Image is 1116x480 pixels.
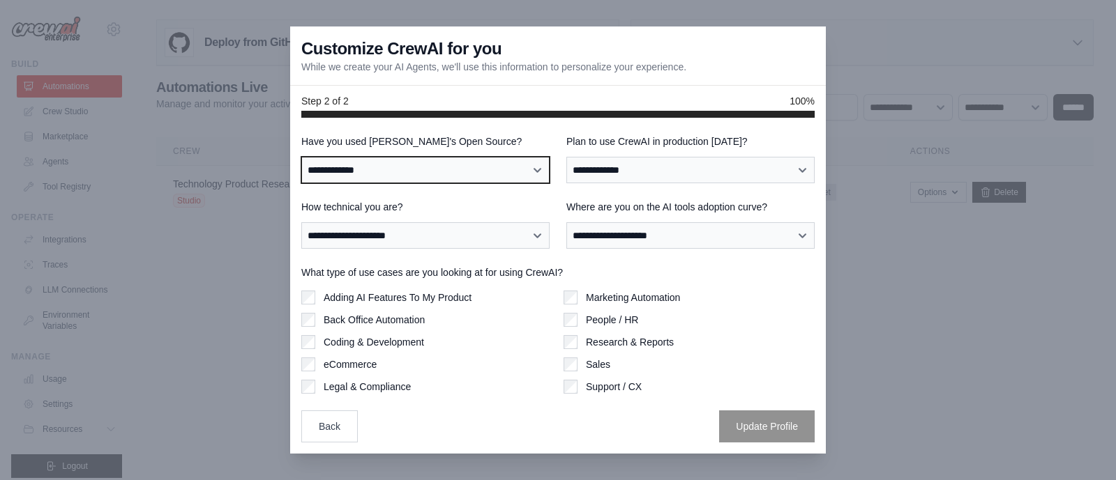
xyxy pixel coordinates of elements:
[301,410,358,442] button: Back
[324,357,377,371] label: eCommerce
[566,134,815,148] label: Plan to use CrewAI in production [DATE]?
[586,380,642,394] label: Support / CX
[324,313,425,327] label: Back Office Automation
[586,357,610,371] label: Sales
[790,94,815,108] span: 100%
[324,335,424,349] label: Coding & Development
[324,380,411,394] label: Legal & Compliance
[301,265,815,279] label: What type of use cases are you looking at for using CrewAI?
[719,410,815,442] button: Update Profile
[301,94,349,108] span: Step 2 of 2
[301,38,502,60] h3: Customize CrewAI for you
[324,291,472,304] label: Adding AI Features To My Product
[301,200,550,214] label: How technical you are?
[301,134,550,148] label: Have you used [PERSON_NAME]'s Open Source?
[586,335,674,349] label: Research & Reports
[301,60,686,74] p: While we create your AI Agents, we'll use this information to personalize your experience.
[566,200,815,214] label: Where are you on the AI tools adoption curve?
[586,313,638,327] label: People / HR
[586,291,680,304] label: Marketing Automation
